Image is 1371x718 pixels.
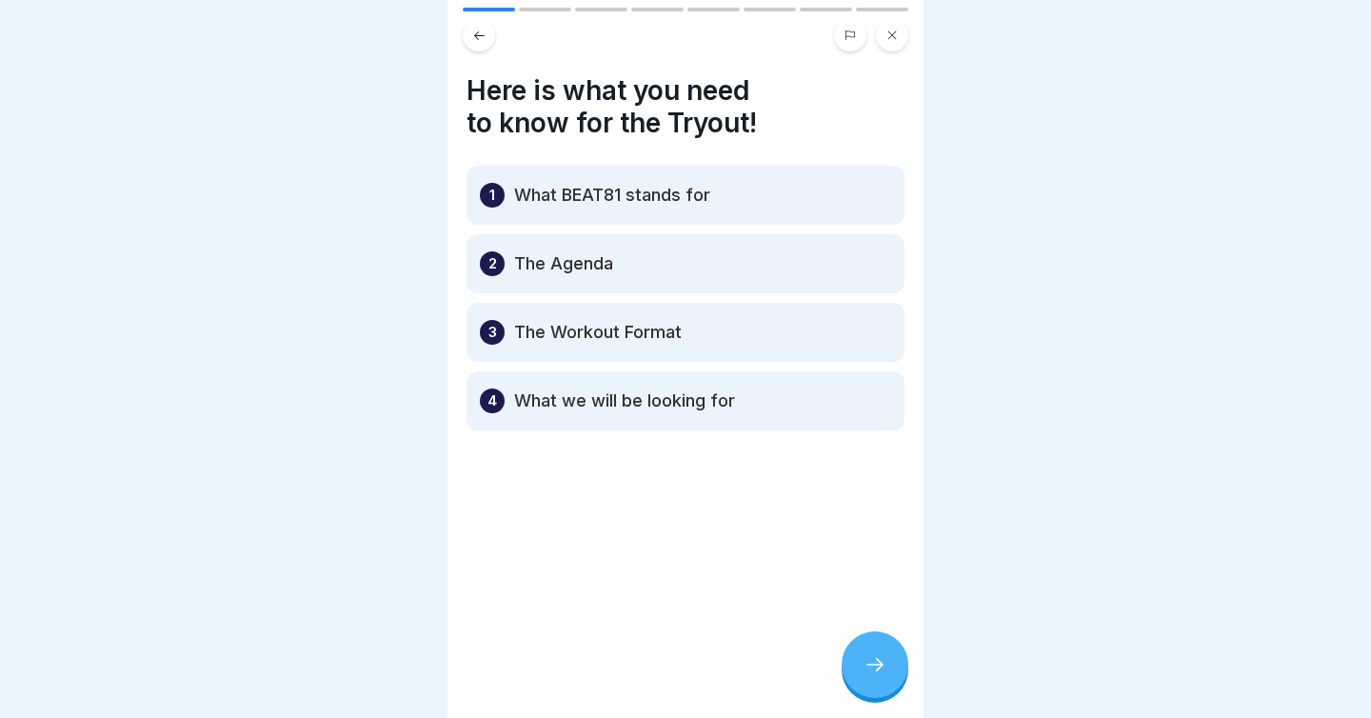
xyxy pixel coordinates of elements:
h4: Here is what you need to know for the Tryout! [467,74,904,139]
p: What we will be looking for [514,389,735,412]
p: 4 [487,389,497,412]
p: 2 [488,252,497,275]
p: 1 [489,184,495,207]
p: 3 [488,321,497,344]
p: The Agenda [514,252,613,275]
p: The Workout Format [514,321,682,344]
p: What BEAT81 stands for [514,184,710,207]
